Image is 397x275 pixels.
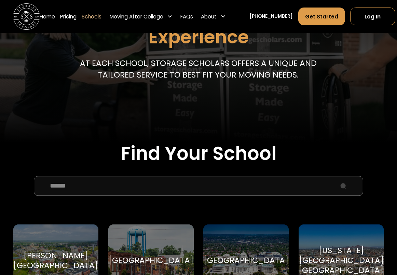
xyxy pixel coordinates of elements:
[201,13,217,20] div: About
[198,7,228,26] div: About
[82,7,101,26] a: Schools
[107,7,175,26] div: Moving After College
[40,8,356,47] h1: A Custom-Tailored Moving Experience
[109,256,193,265] div: [GEOGRAPHIC_DATA]
[350,8,395,25] a: Log In
[13,251,98,271] div: [PERSON_NAME][GEOGRAPHIC_DATA]
[180,7,193,26] a: FAQs
[249,13,293,20] a: [PHONE_NUMBER]
[40,7,55,26] a: Home
[13,142,384,165] h2: Find Your School
[110,13,163,20] div: Moving After College
[78,57,318,81] p: At each school, storage scholars offers a unique and tailored service to best fit your Moving needs.
[298,8,345,25] a: Get Started
[13,3,40,30] img: Storage Scholars main logo
[204,256,288,265] div: [GEOGRAPHIC_DATA]
[60,7,77,26] a: Pricing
